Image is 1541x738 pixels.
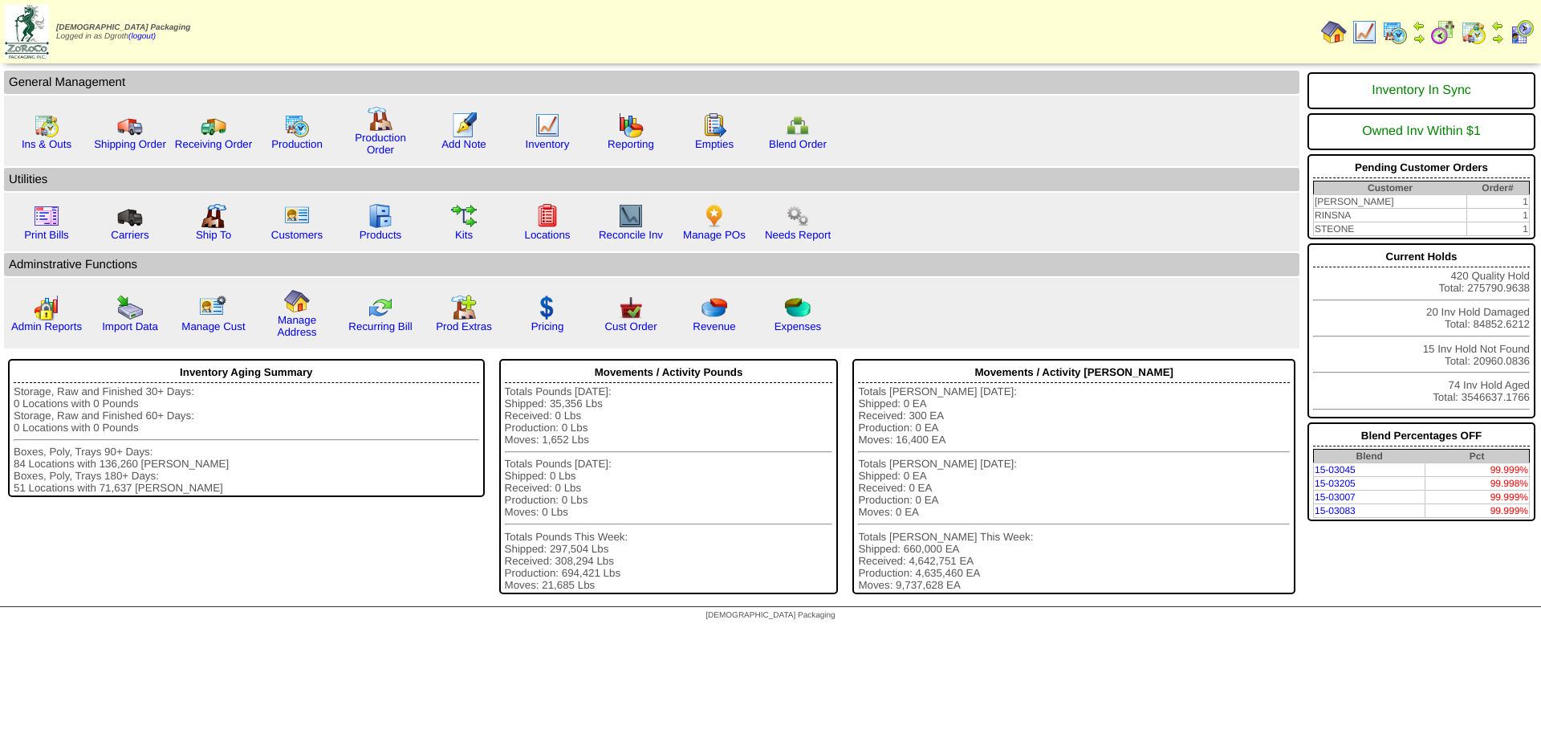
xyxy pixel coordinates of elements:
img: network.png [785,112,811,138]
td: 99.999% [1425,463,1529,477]
span: Logged in as Dgroth [56,23,190,41]
a: Manage POs [683,229,746,241]
td: RINSNA [1314,209,1467,222]
td: [PERSON_NAME] [1314,195,1467,209]
img: workorder.gif [701,112,727,138]
img: calendarprod.gif [284,112,310,138]
a: Admin Reports [11,320,82,332]
td: 1 [1466,222,1529,236]
img: workflow.gif [451,203,477,229]
a: Inventory [526,138,570,150]
div: Storage, Raw and Finished 30+ Days: 0 Locations with 0 Pounds Storage, Raw and Finished 60+ Days:... [14,385,479,494]
img: home.gif [284,288,310,314]
img: calendarcustomer.gif [1509,19,1535,45]
a: 15-03007 [1315,491,1356,503]
td: 99.999% [1425,504,1529,518]
a: Shipping Order [94,138,166,150]
img: factory2.gif [201,203,226,229]
img: reconcile.gif [368,295,393,320]
div: Totals Pounds [DATE]: Shipped: 35,356 Lbs Received: 0 Lbs Production: 0 Lbs Moves: 1,652 Lbs Tota... [505,385,833,591]
td: Utilities [4,168,1299,191]
img: calendarprod.gif [1382,19,1408,45]
img: customers.gif [284,203,310,229]
a: Manage Address [278,314,317,338]
img: truck.gif [117,112,143,138]
img: factory.gif [368,106,393,132]
a: Ship To [196,229,231,241]
a: Add Note [441,138,486,150]
a: Recurring Bill [348,320,412,332]
img: truck3.gif [117,203,143,229]
td: 1 [1466,209,1529,222]
a: Empties [695,138,734,150]
img: zoroco-logo-small.webp [5,5,49,59]
img: line_graph2.gif [618,203,644,229]
img: cabinet.gif [368,203,393,229]
img: calendarblend.gif [1430,19,1456,45]
td: 99.998% [1425,477,1529,491]
a: Products [360,229,402,241]
img: graph.gif [618,112,644,138]
img: managecust.png [199,295,229,320]
img: arrowright.gif [1413,32,1425,45]
img: locations.gif [535,203,560,229]
a: Blend Order [769,138,827,150]
img: calendarinout.gif [1461,19,1486,45]
a: Needs Report [765,229,831,241]
img: pie_chart.png [701,295,727,320]
a: Import Data [102,320,158,332]
div: Movements / Activity [PERSON_NAME] [858,362,1290,383]
th: Blend [1314,450,1425,463]
a: (logout) [128,32,156,41]
td: STEONE [1314,222,1467,236]
img: import.gif [117,295,143,320]
div: Current Holds [1313,247,1530,267]
img: dollar.gif [535,295,560,320]
a: Carriers [111,229,148,241]
div: Owned Inv Within $1 [1313,116,1530,147]
img: arrowleft.gif [1413,19,1425,32]
a: Pricing [531,320,564,332]
img: pie_chart2.png [785,295,811,320]
a: Reporting [608,138,654,150]
div: Totals [PERSON_NAME] [DATE]: Shipped: 0 EA Received: 300 EA Production: 0 EA Moves: 16,400 EA Tot... [858,385,1290,591]
div: Inventory In Sync [1313,75,1530,106]
a: 15-03083 [1315,505,1356,516]
a: Prod Extras [436,320,492,332]
a: Kits [455,229,473,241]
a: Print Bills [24,229,69,241]
img: po.png [701,203,727,229]
span: [DEMOGRAPHIC_DATA] Packaging [56,23,190,32]
img: calendarinout.gif [34,112,59,138]
a: Receiving Order [175,138,252,150]
td: Adminstrative Functions [4,253,1299,276]
div: Inventory Aging Summary [14,362,479,383]
th: Customer [1314,181,1467,195]
img: home.gif [1321,19,1347,45]
div: Pending Customer Orders [1313,157,1530,178]
th: Order# [1466,181,1529,195]
th: Pct [1425,450,1529,463]
a: Cust Order [604,320,657,332]
a: Manage Cust [181,320,245,332]
a: Production Order [355,132,406,156]
img: arrowright.gif [1491,32,1504,45]
a: 15-03205 [1315,478,1356,489]
img: invoice2.gif [34,203,59,229]
img: line_graph.gif [535,112,560,138]
img: arrowleft.gif [1491,19,1504,32]
div: 420 Quality Hold Total: 275790.9638 20 Inv Hold Damaged Total: 84852.6212 15 Inv Hold Not Found T... [1307,243,1535,418]
img: workflow.png [785,203,811,229]
div: Movements / Activity Pounds [505,362,833,383]
a: 15-03045 [1315,464,1356,475]
img: line_graph.gif [1352,19,1377,45]
img: cust_order.png [618,295,644,320]
span: [DEMOGRAPHIC_DATA] Packaging [705,611,835,620]
td: 99.999% [1425,491,1529,504]
img: graph2.png [34,295,59,320]
img: prodextras.gif [451,295,477,320]
a: Customers [271,229,323,241]
div: Blend Percentages OFF [1313,426,1530,446]
td: 1 [1466,195,1529,209]
td: General Management [4,71,1299,94]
